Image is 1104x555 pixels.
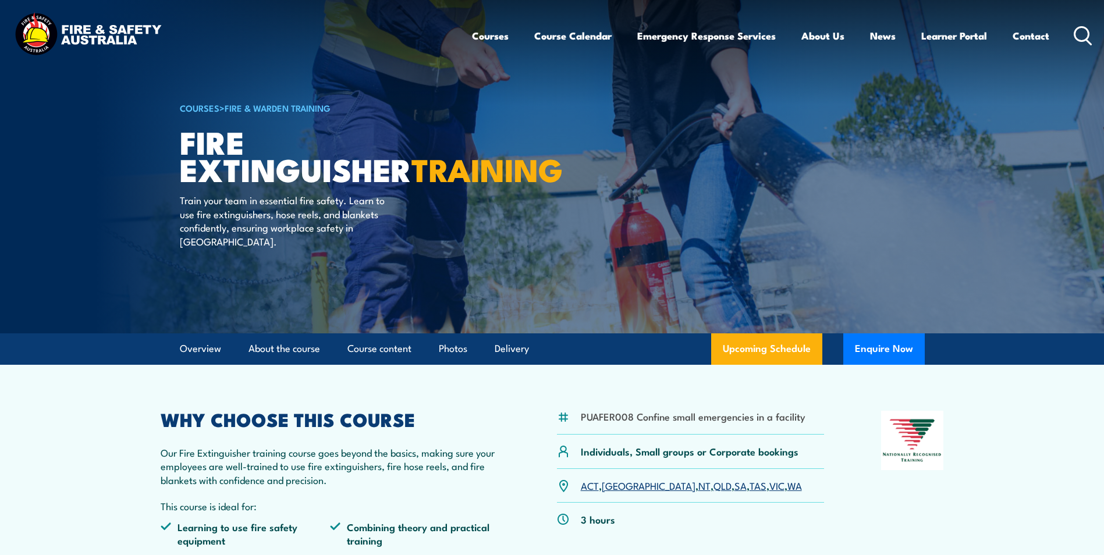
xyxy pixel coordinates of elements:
button: Enquire Now [843,333,925,365]
p: Our Fire Extinguisher training course goes beyond the basics, making sure your employees are well... [161,446,500,486]
a: TAS [750,478,766,492]
a: News [870,20,896,51]
p: Train your team in essential fire safety. Learn to use fire extinguishers, hose reels, and blanke... [180,193,392,248]
a: COURSES [180,101,219,114]
a: Overview [180,333,221,364]
a: Fire & Warden Training [225,101,331,114]
a: ACT [581,478,599,492]
p: Individuals, Small groups or Corporate bookings [581,444,798,458]
a: Course Calendar [534,20,612,51]
a: QLD [713,478,732,492]
h1: Fire Extinguisher [180,128,467,182]
a: VIC [769,478,784,492]
li: PUAFER008 Confine small emergencies in a facility [581,410,805,423]
a: About the course [249,333,320,364]
a: Emergency Response Services [637,20,776,51]
li: Learning to use fire safety equipment [161,520,331,547]
a: Learner Portal [921,20,987,51]
p: This course is ideal for: [161,499,500,513]
a: SA [734,478,747,492]
p: 3 hours [581,513,615,526]
img: Nationally Recognised Training logo. [881,411,944,470]
a: About Us [801,20,844,51]
a: Delivery [495,333,529,364]
a: WA [787,478,802,492]
h6: > [180,101,467,115]
a: [GEOGRAPHIC_DATA] [602,478,695,492]
p: , , , , , , , [581,479,802,492]
li: Combining theory and practical training [330,520,500,547]
a: Photos [439,333,467,364]
a: Contact [1013,20,1049,51]
a: Courses [472,20,509,51]
a: Upcoming Schedule [711,333,822,365]
a: Course content [347,333,411,364]
h2: WHY CHOOSE THIS COURSE [161,411,500,427]
strong: TRAINING [411,144,563,193]
a: NT [698,478,711,492]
